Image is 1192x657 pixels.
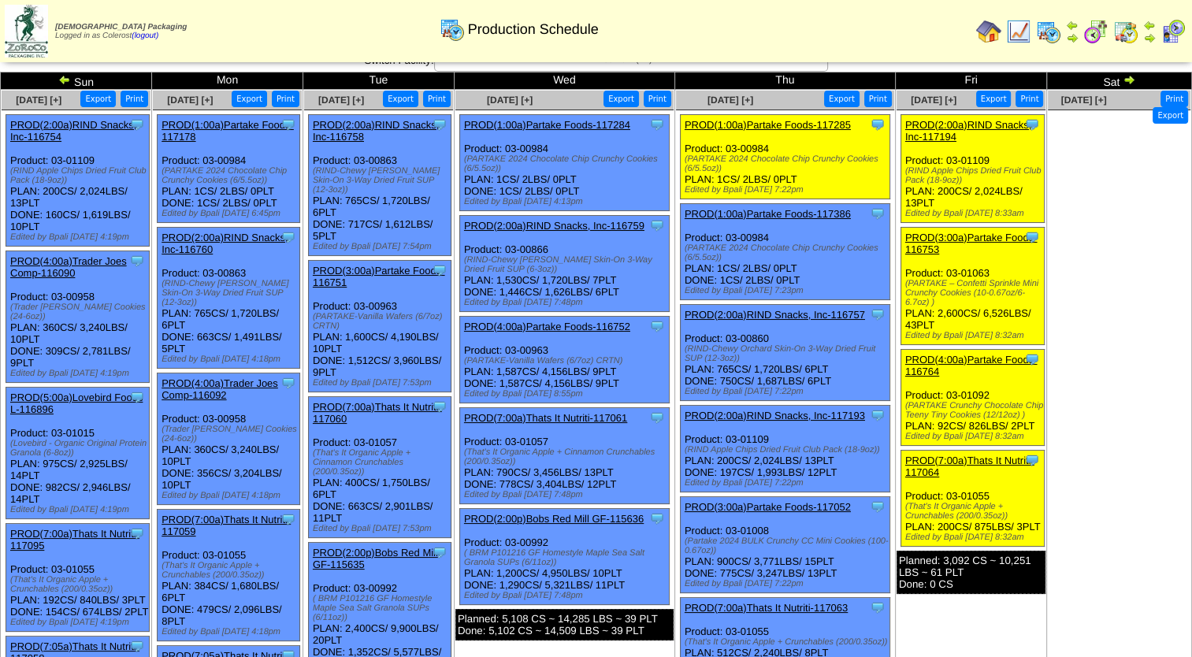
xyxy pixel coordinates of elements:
img: Tooltip [129,389,145,405]
div: (RIND-Chewy [PERSON_NAME] Skin-On 3-Way Dried Fruit SUP (12-3oz)) [313,166,451,195]
img: Tooltip [280,117,296,132]
a: PROD(2:00a)RIND Snacks, Inc-116759 [464,220,644,232]
img: Tooltip [649,318,665,334]
a: PROD(2:00a)RIND Snacks, Inc-116754 [10,119,136,143]
button: Print [423,91,451,107]
img: Tooltip [649,217,665,233]
button: Export [383,91,418,107]
div: Edited by Bpali [DATE] 8:33am [905,209,1044,218]
div: Product: 03-00958 PLAN: 360CS / 3,240LBS / 10PLT DONE: 309CS / 2,781LBS / 9PLT [6,251,150,383]
div: (That's It Organic Apple + Cinnamon Crunchables (200/0.35oz)) [464,447,669,466]
button: Print [272,91,299,107]
div: Edited by Bpali [DATE] 4:18pm [162,354,299,364]
div: Product: 03-00984 PLAN: 1CS / 2LBS / 0PLT [680,115,889,199]
button: Print [644,91,671,107]
a: PROD(7:00a)Thats It Nutriti-117061 [464,412,627,424]
span: [DEMOGRAPHIC_DATA] Packaging [55,23,187,32]
a: [DATE] [+] [911,95,956,106]
div: (PARTAKE-Vanilla Wafers (6/7oz) CRTN) [313,312,451,331]
div: (RIND-Chewy [PERSON_NAME] Skin-On 3-Way Dried Fruit SUP (12-3oz)) [162,279,299,307]
td: Mon [152,72,303,90]
div: Edited by Bpali [DATE] 4:18pm [162,627,299,637]
img: Tooltip [280,375,296,391]
div: (PARTAKE Crunchy Chocolate Chip Teeny Tiny Cookies (12/12oz) ) [905,401,1044,420]
div: Edited by Bpali [DATE] 8:55pm [464,389,669,399]
div: Product: 03-00984 PLAN: 1CS / 2LBS / 0PLT DONE: 1CS / 2LBS / 0PLT [158,115,300,223]
img: home.gif [976,19,1001,44]
a: PROD(3:00a)Partake Foods-116751 [313,265,445,288]
button: Print [864,91,892,107]
a: PROD(2:00a)RIND Snacks, Inc-116757 [685,309,865,321]
img: Tooltip [432,399,447,414]
div: (RIND Apple Chips Dried Fruit Club Pack (18-9oz)) [685,445,889,455]
img: arrowright.gif [1123,73,1135,86]
img: arrowleft.gif [1143,19,1156,32]
div: Product: 03-01109 PLAN: 200CS / 2,024LBS / 13PLT DONE: 197CS / 1,993LBS / 12PLT [680,406,889,492]
div: Planned: 3,092 CS ~ 10,251 LBS ~ 61 PLT Done: 0 CS [897,551,1046,594]
div: Edited by Bpali [DATE] 7:48pm [464,591,669,600]
div: Product: 03-01008 PLAN: 900CS / 3,771LBS / 15PLT DONE: 775CS / 3,247LBS / 13PLT [680,497,889,593]
div: Product: 03-00992 PLAN: 1,200CS / 4,950LBS / 10PLT DONE: 1,290CS / 5,321LBS / 11PLT [459,509,669,605]
a: PROD(2:00p)Bobs Red Mill GF-115636 [464,513,644,525]
img: calendarblend.gif [1083,19,1108,44]
a: PROD(1:00a)Partake Foods-117285 [685,119,851,131]
div: Product: 03-01092 PLAN: 92CS / 826LBS / 2PLT [900,350,1044,446]
a: PROD(1:00a)Partake Foods-117386 [685,208,851,220]
td: Sat [1047,72,1192,90]
div: Edited by Bpali [DATE] 7:22pm [685,579,889,588]
a: PROD(5:00a)Lovebird Foods L-116896 [10,392,143,415]
img: Tooltip [432,544,447,560]
img: calendarinout.gif [1113,19,1138,44]
img: calendarcustomer.gif [1160,19,1186,44]
div: Edited by Bpali [DATE] 4:18pm [162,491,299,500]
img: arrowright.gif [1143,32,1156,44]
div: Planned: 5,108 CS ~ 14,285 LBS ~ 39 PLT Done: 5,102 CS ~ 14,509 LBS ~ 39 PLT [455,609,674,640]
a: PROD(7:00a)Thats It Nutriti-117059 [162,514,291,537]
button: Export [603,91,639,107]
div: (Trader [PERSON_NAME] Cookies (24-6oz)) [10,303,149,321]
img: Tooltip [870,499,886,514]
div: Product: 03-01055 PLAN: 384CS / 1,680LBS / 6PLT DONE: 479CS / 2,096LBS / 8PLT [158,510,300,641]
div: Edited by Bpali [DATE] 7:48pm [464,490,669,499]
span: Production Schedule [468,21,599,38]
td: Thu [674,72,895,90]
img: calendarprod.gif [440,17,465,42]
button: Print [1160,91,1188,107]
button: Export [1153,107,1188,124]
a: PROD(2:00a)RIND Snacks, Inc-116760 [162,232,288,255]
td: Fri [895,72,1047,90]
div: Edited by Bpali [DATE] 7:53pm [313,378,451,388]
img: Tooltip [129,253,145,269]
div: Edited by Bpali [DATE] 7:48pm [464,298,669,307]
div: (PARTAKE 2024 Chocolate Chip Crunchy Cookies (6/5.5oz)) [464,154,669,173]
div: Edited by Bpali [DATE] 7:22pm [685,478,889,488]
div: Edited by Bpali [DATE] 8:32am [905,432,1044,441]
img: Tooltip [870,407,886,423]
img: Tooltip [1024,117,1040,132]
div: Product: 03-00860 PLAN: 765CS / 1,720LBS / 6PLT DONE: 750CS / 1,687LBS / 6PLT [680,305,889,401]
button: Export [824,91,860,107]
div: Edited by Bpali [DATE] 8:32am [905,533,1044,542]
div: Edited by Bpali [DATE] 4:19pm [10,618,149,627]
img: Tooltip [1024,351,1040,367]
div: Edited by Bpali [DATE] 7:53pm [313,524,451,533]
div: Product: 03-00863 PLAN: 765CS / 1,720LBS / 6PLT DONE: 663CS / 1,491LBS / 5PLT [158,228,300,369]
div: (RIND-Chewy [PERSON_NAME] Skin-On 3-Way Dried Fruit SUP (6-3oz)) [464,255,669,274]
div: Product: 03-01109 PLAN: 200CS / 2,024LBS / 13PLT DONE: 160CS / 1,619LBS / 10PLT [6,115,150,247]
img: Tooltip [870,117,886,132]
a: (logout) [132,32,158,40]
div: Product: 03-01063 PLAN: 2,600CS / 6,526LBS / 43PLT [900,228,1044,345]
button: Export [80,91,116,107]
div: (That's It Organic Apple + Crunchables (200/0.35oz)) [10,575,149,594]
img: arrowright.gif [1066,32,1079,44]
div: Product: 03-00984 PLAN: 1CS / 2LBS / 0PLT DONE: 1CS / 2LBS / 0PLT [459,115,669,211]
a: PROD(3:00a)Partake Foods-116753 [905,232,1038,255]
div: Product: 03-00866 PLAN: 1,530CS / 1,720LBS / 7PLT DONE: 1,446CS / 1,626LBS / 6PLT [459,216,669,312]
button: Export [976,91,1012,107]
img: Tooltip [432,262,447,278]
a: [DATE] [+] [1061,95,1107,106]
div: (PARTAKE 2024 Chocolate Chip Crunchy Cookies (6/5.5oz)) [162,166,299,185]
div: Product: 03-00963 PLAN: 1,600CS / 4,190LBS / 10PLT DONE: 1,512CS / 3,960LBS / 9PLT [308,261,451,392]
a: PROD(4:00a)Trader Joes Comp-116090 [10,255,127,279]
